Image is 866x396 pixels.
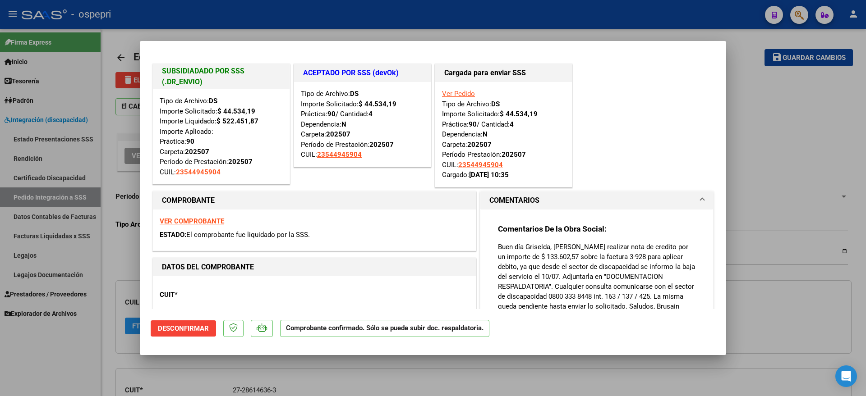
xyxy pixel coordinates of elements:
[303,68,422,78] h1: ACEPTADO POR SSS (devOk)
[162,263,254,271] strong: DATOS DEL COMPROBANTE
[209,97,217,105] strong: DS
[280,320,489,337] p: Comprobante confirmado. Sólo se puede subir doc. respaldatoria.
[500,110,538,118] strong: $ 44.534,19
[317,150,362,159] span: 23544945904
[228,158,253,166] strong: 202507
[326,130,350,138] strong: 202507
[480,191,713,209] mat-expansion-panel-header: COMENTARIOS
[160,96,283,177] div: Tipo de Archivo: Importe Solicitado: Importe Liquidado: Importe Aplicado: Práctica: Carpeta: Perí...
[469,171,509,179] strong: [DATE] 10:35
[158,324,209,332] span: Desconfirmar
[442,90,475,98] a: Ver Pedido
[369,141,394,149] strong: 202507
[444,68,563,78] h1: Cargada para enviar SSS
[467,141,492,149] strong: 202507
[186,231,310,239] span: El comprobante fue liquidado por la SSS.
[160,231,186,239] span: ESTADO:
[483,130,488,138] strong: N
[216,117,258,125] strong: $ 522.451,87
[162,66,281,87] h1: SUBSIDIADADO POR SSS (.DR_ENVIO)
[498,242,696,321] p: Buen día Griselda, [PERSON_NAME] realizar nota de credito por un importe de $ 133.602,57 sobre la...
[491,100,500,108] strong: DS
[359,100,396,108] strong: $ 44.534,19
[162,196,215,205] strong: COMPROBANTE
[217,107,255,115] strong: $ 44.534,19
[369,110,373,118] strong: 4
[301,89,424,160] div: Tipo de Archivo: Importe Solicitado: Práctica: / Cantidad: Dependencia: Carpeta: Período de Prest...
[469,120,477,128] strong: 90
[489,195,539,206] h1: COMENTARIOS
[498,224,607,233] strong: Comentarios De la Obra Social:
[350,90,359,98] strong: DS
[186,137,194,146] strong: 90
[151,320,216,337] button: Desconfirmar
[835,365,857,387] div: Open Intercom Messenger
[458,161,503,169] span: 23544945904
[502,150,526,159] strong: 202507
[176,168,221,176] span: 23544945904
[160,290,253,300] p: CUIT
[185,148,209,156] strong: 202507
[442,89,565,180] div: Tipo de Archivo: Importe Solicitado: Práctica: / Cantidad: Dependencia: Carpeta: Período Prestaci...
[327,110,336,118] strong: 90
[160,217,224,225] a: VER COMPROBANTE
[510,120,514,128] strong: 4
[341,120,346,128] strong: N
